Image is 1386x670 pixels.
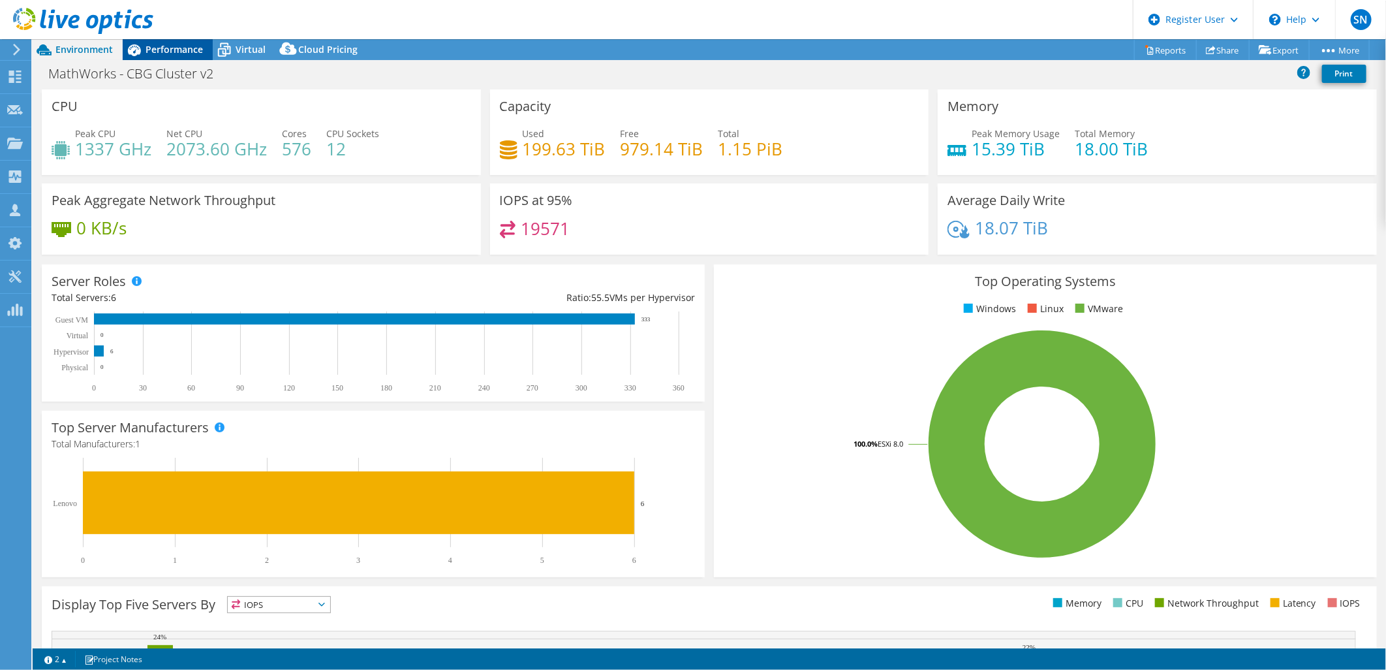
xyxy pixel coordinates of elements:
span: Peak Memory Usage [972,127,1060,140]
span: IOPS [228,597,330,613]
h3: IOPS at 95% [500,193,573,208]
h4: 2073.60 GHz [166,142,267,156]
text: 24% [153,633,166,641]
h4: 18.07 TiB [975,221,1048,235]
span: 55.5 [591,291,609,304]
text: 300 [576,383,587,392]
h4: 19571 [521,221,570,236]
tspan: 100.0% [854,439,878,449]
h4: 576 [282,142,311,156]
h4: 979.14 TiB [621,142,703,156]
span: SN [1351,9,1372,30]
li: Latency [1267,596,1316,611]
text: 6 [641,500,645,507]
text: Hypervisor [54,347,89,357]
h4: 12 [326,142,379,156]
text: 6 [110,348,114,355]
text: 4 [448,556,452,565]
h3: Server Roles [52,274,126,289]
span: Peak CPU [75,127,115,140]
a: Share [1196,40,1250,60]
h4: 1.15 PiB [718,142,783,156]
svg: \n [1269,14,1281,25]
text: 1 [173,556,177,565]
text: 90 [236,383,244,392]
span: CPU Sockets [326,127,379,140]
h3: Top Operating Systems [724,274,1367,289]
text: 120 [283,383,295,392]
div: Ratio: VMs per Hypervisor [373,291,695,305]
li: Memory [1050,596,1101,611]
text: 22% [1023,643,1036,651]
a: 2 [35,651,76,667]
a: Reports [1134,40,1197,60]
li: Windows [961,302,1016,316]
text: 330 [624,383,636,392]
a: Export [1249,40,1310,60]
tspan: ESXi 8.0 [878,439,903,449]
h3: Memory [947,99,998,114]
span: 1 [135,438,140,450]
text: 0 [100,364,104,370]
a: Print [1322,65,1366,83]
text: 270 [527,383,538,392]
text: 2 [265,556,269,565]
text: 180 [380,383,392,392]
li: Network Throughput [1152,596,1259,611]
span: Used [523,127,545,140]
li: VMware [1072,302,1123,316]
a: Project Notes [75,651,151,667]
span: Total Memory [1075,127,1135,140]
span: Performance [146,43,203,56]
h3: Average Daily Write [947,193,1065,208]
text: 6 [632,556,636,565]
text: Physical [61,363,88,372]
text: 360 [673,383,685,392]
li: IOPS [1325,596,1361,611]
h3: Peak Aggregate Network Throughput [52,193,275,208]
h4: Total Manufacturers: [52,437,695,451]
text: 3 [356,556,360,565]
h4: 18.00 TiB [1075,142,1148,156]
text: Guest VM [55,315,88,325]
h4: 199.63 TiB [523,142,606,156]
h4: 15.39 TiB [972,142,1060,156]
span: Cloud Pricing [298,43,358,56]
h3: Top Server Manufacturers [52,421,209,435]
li: Linux [1024,302,1064,316]
li: CPU [1110,596,1143,611]
h4: 0 KB/s [76,221,127,235]
h1: MathWorks - CBG Cluster v2 [42,67,234,81]
span: Virtual [236,43,266,56]
span: Cores [282,127,307,140]
text: Lenovo [53,499,77,508]
text: 0 [100,332,104,338]
text: 0 [92,383,96,392]
span: Net CPU [166,127,202,140]
span: Free [621,127,639,140]
text: 5 [540,556,544,565]
h3: CPU [52,99,78,114]
div: Total Servers: [52,291,373,305]
a: More [1309,40,1370,60]
text: Virtual [67,331,89,340]
span: Environment [55,43,113,56]
h4: 1337 GHz [75,142,151,156]
span: 6 [111,291,116,304]
text: 0 [81,556,85,565]
span: Total [718,127,740,140]
text: 210 [429,383,441,392]
h3: Capacity [500,99,551,114]
text: 60 [187,383,195,392]
text: 150 [331,383,343,392]
text: 240 [478,383,490,392]
text: 333 [641,316,651,323]
text: 30 [139,383,147,392]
